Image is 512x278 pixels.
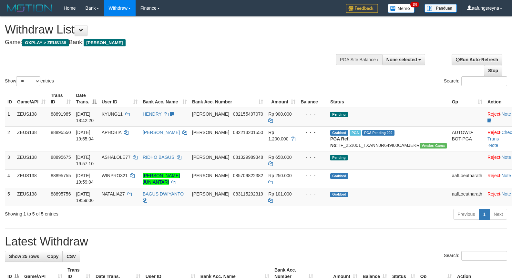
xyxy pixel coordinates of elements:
a: Stop [484,65,502,76]
input: Search: [461,76,507,86]
a: 1 [479,209,490,220]
span: Rp 900.000 [268,111,292,117]
td: ZEUS138 [15,188,48,206]
span: Copy [47,254,58,259]
td: AUTOWD-BOT-PGA [449,126,485,151]
span: Pending [330,155,348,160]
td: aafLoeutnarath [449,169,485,188]
th: Balance [298,90,328,108]
span: Copy 082213201550 to clipboard [233,130,263,135]
div: Showing 1 to 5 of 5 entries [5,208,209,217]
span: CSV [67,254,76,259]
a: Reject [487,173,500,178]
span: Rp 658.000 [268,155,292,160]
span: [PERSON_NAME] [192,111,229,117]
span: [DATE] 19:55:04 [76,130,94,141]
span: NATALIA27 [102,191,125,197]
th: Game/API: activate to sort column ascending [15,90,48,108]
h1: Latest Withdraw [5,235,507,248]
th: Bank Acc. Name: activate to sort column ascending [140,90,189,108]
td: 3 [5,151,15,169]
td: ZEUS138 [15,126,48,151]
img: Feedback.jpg [346,4,378,13]
th: Amount: activate to sort column ascending [266,90,298,108]
a: Previous [453,209,479,220]
th: ID [5,90,15,108]
span: [DATE] 18:42:20 [76,111,94,123]
td: ZEUS138 [15,108,48,127]
label: Show entries [5,76,54,86]
a: [PERSON_NAME] JUNIANTARI [143,173,180,185]
label: Search: [444,251,507,261]
a: Note [501,173,511,178]
span: Rp 250.000 [268,173,292,178]
span: Show 25 rows [9,254,39,259]
a: Reject [487,130,500,135]
span: [DATE] 19:59:06 [76,191,94,203]
a: BAGUS DWIYANTO [143,191,184,197]
span: Grabbed [330,173,348,179]
a: Note [501,191,511,197]
th: User ID: activate to sort column ascending [99,90,140,108]
span: Vendor URL: https://trx31.1velocity.biz [420,143,447,149]
div: PGA Site Balance / [336,54,382,65]
span: ASHALOLE77 [102,155,131,160]
span: None selected [386,57,417,62]
span: OXPLAY > ZEUS138 [22,39,69,46]
a: HENDRY [143,111,162,117]
span: 88895675 [51,155,71,160]
th: Bank Acc. Number: activate to sort column ascending [189,90,266,108]
td: ZEUS138 [15,169,48,188]
span: KYUNG11 [102,111,123,117]
select: Showentries [16,76,40,86]
span: [PERSON_NAME] [84,39,125,46]
div: - - - [301,129,325,136]
a: Reject [487,111,500,117]
h1: Withdraw List [5,23,335,36]
span: Rp 101.000 [268,191,292,197]
img: Button%20Memo.svg [388,4,415,13]
a: Reject [487,155,500,160]
span: Rp 1.200.000 [268,130,288,141]
span: APHOBIA [102,130,121,135]
a: Note [501,111,511,117]
a: Next [489,209,507,220]
span: Copy 081329989348 to clipboard [233,155,263,160]
a: Run Auto-Refresh [452,54,502,65]
span: [PERSON_NAME] [192,130,229,135]
th: Op: activate to sort column ascending [449,90,485,108]
td: 1 [5,108,15,127]
span: [DATE] 19:59:04 [76,173,94,185]
b: PGA Ref. No: [330,136,350,148]
span: [PERSON_NAME] [192,191,229,197]
img: MOTION_logo.png [5,3,54,13]
div: - - - [301,172,325,179]
span: Marked by aafanarl [350,130,361,136]
span: WINPRO321 [102,173,128,178]
span: [PERSON_NAME] [192,155,229,160]
td: 5 [5,188,15,206]
th: Trans ID: activate to sort column ascending [48,90,73,108]
td: aafLoeutnarath [449,188,485,206]
span: Copy 085709822382 to clipboard [233,173,263,178]
span: [DATE] 19:57:10 [76,155,94,166]
span: Pending [330,112,348,117]
span: [PERSON_NAME] [192,173,229,178]
th: Status [328,90,449,108]
td: TF_251001_TXANNJR649I00CAMJEKR [328,126,449,151]
h4: Game: Bank: [5,39,335,46]
span: Copy 083115292319 to clipboard [233,191,263,197]
a: Note [489,143,498,148]
a: Copy [43,251,63,262]
a: Reject [487,191,500,197]
label: Search: [444,76,507,86]
div: - - - [301,154,325,160]
span: 88895755 [51,173,71,178]
span: Copy 082155497070 to clipboard [233,111,263,117]
button: None selected [382,54,425,65]
span: Grabbed [330,192,348,197]
a: Show 25 rows [5,251,43,262]
span: 88891985 [51,111,71,117]
a: CSV [62,251,80,262]
a: [PERSON_NAME] [143,130,180,135]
